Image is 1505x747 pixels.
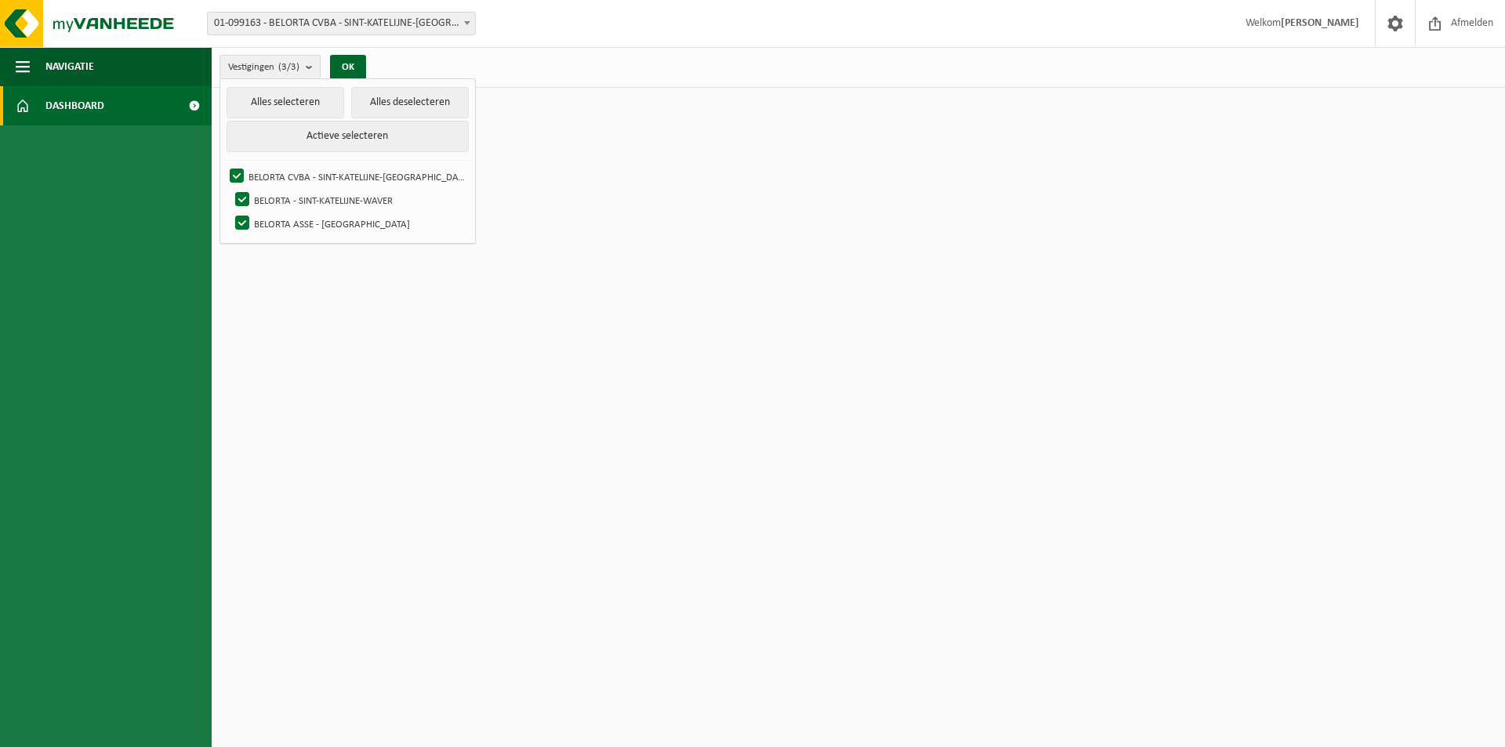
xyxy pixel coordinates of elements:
button: Actieve selecteren [227,121,469,152]
span: Dashboard [45,86,104,125]
strong: [PERSON_NAME] [1281,17,1359,29]
button: Vestigingen(3/3) [219,55,321,78]
button: Alles deselecteren [351,87,469,118]
button: Alles selecteren [227,87,344,118]
label: BELORTA - SINT-KATELIJNE-WAVER [232,188,469,212]
span: Vestigingen [228,56,299,79]
label: BELORTA CVBA - SINT-KATELIJNE-[GEOGRAPHIC_DATA] [227,165,469,188]
span: 01-099163 - BELORTA CVBA - SINT-KATELIJNE-WAVER [207,12,476,35]
span: Navigatie [45,47,94,86]
label: BELORTA ASSE - [GEOGRAPHIC_DATA] [232,212,469,235]
count: (3/3) [278,62,299,72]
button: OK [330,55,366,80]
span: 01-099163 - BELORTA CVBA - SINT-KATELIJNE-WAVER [208,13,475,34]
